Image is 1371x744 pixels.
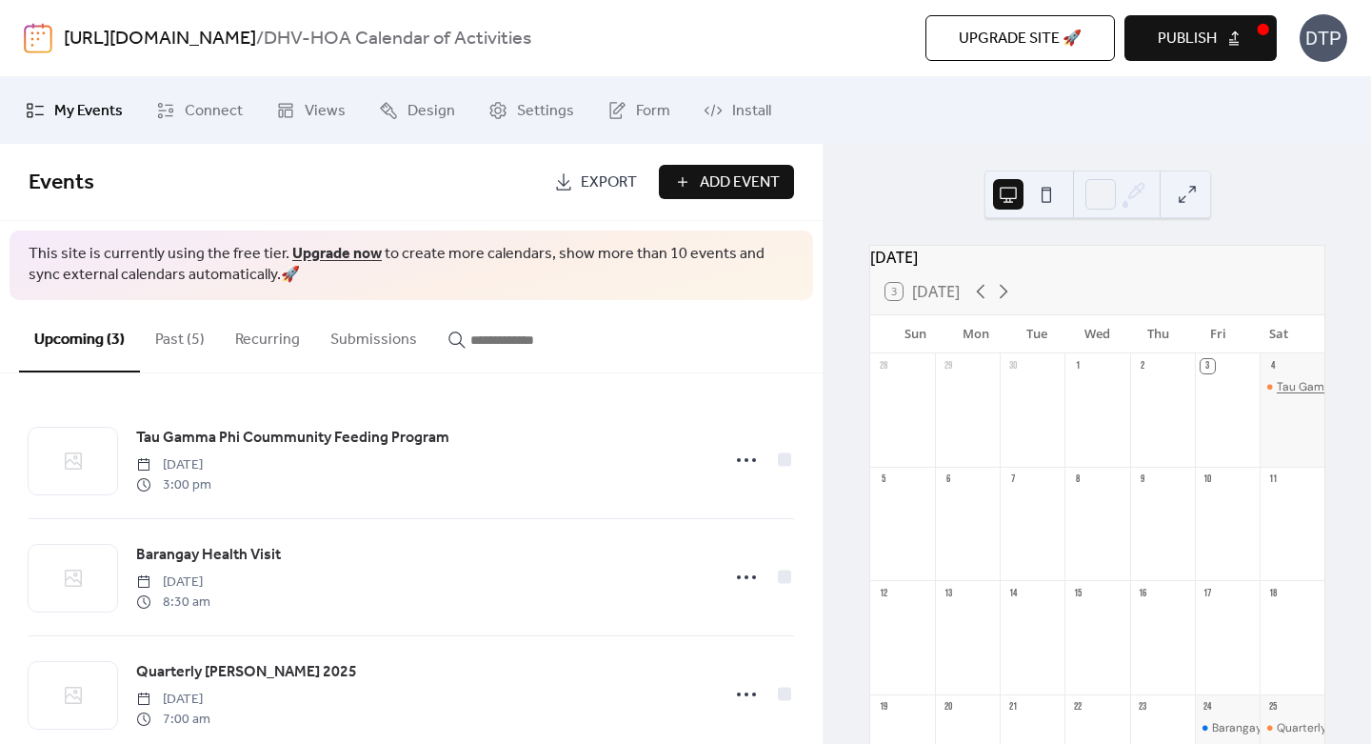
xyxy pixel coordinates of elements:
a: Form [593,85,685,136]
span: This site is currently using the free tier. to create more calendars, show more than 10 events an... [29,244,794,287]
a: Barangay Health Visit [136,543,281,568]
span: [DATE] [136,573,210,593]
div: Tau Gamma Phi Coummunity Feeding Program [1260,379,1324,395]
div: 17 [1201,586,1215,600]
span: My Events [54,100,123,123]
span: Views [305,100,346,123]
span: [DATE] [136,690,210,710]
div: 11 [1265,473,1280,487]
div: 19 [876,700,890,714]
div: 10 [1201,473,1215,487]
a: Upgrade now [292,239,382,269]
button: Upcoming (3) [19,300,140,372]
div: 20 [941,700,955,714]
span: 8:30 am [136,593,210,613]
div: 13 [941,586,955,600]
div: 2 [1136,359,1150,373]
a: Export [540,165,651,199]
div: 21 [1005,700,1020,714]
div: 8 [1070,473,1084,487]
div: 7 [1005,473,1020,487]
div: Wed [1067,315,1128,353]
div: Thu [1127,315,1188,353]
span: Settings [517,100,574,123]
div: 15 [1070,586,1084,600]
div: Sun [885,315,946,353]
div: 5 [876,473,890,487]
span: 3:00 pm [136,475,211,495]
b: DHV-HOA Calendar of Activities [264,21,531,57]
button: Recurring [220,300,315,371]
div: 24 [1201,700,1215,714]
div: 23 [1136,700,1150,714]
div: 6 [941,473,955,487]
span: Events [29,162,94,204]
div: 14 [1005,586,1020,600]
div: 16 [1136,586,1150,600]
span: Tau Gamma Phi Coummunity Feeding Program [136,427,449,450]
div: 29 [941,359,955,373]
div: 25 [1265,700,1280,714]
button: Upgrade site 🚀 [925,15,1115,61]
a: My Events [11,85,137,136]
span: Form [636,100,670,123]
a: Quarterly [PERSON_NAME] 2025 [136,660,357,685]
a: Views [262,85,360,136]
button: Publish [1124,15,1277,61]
button: Submissions [315,300,432,371]
img: logo [24,23,52,53]
div: [DATE] [870,246,1324,269]
span: Export [581,171,637,194]
span: Publish [1158,28,1217,50]
div: 3 [1201,359,1215,373]
a: Design [365,85,469,136]
div: Tue [1006,315,1067,353]
div: 9 [1136,473,1150,487]
span: Design [407,100,455,123]
div: 30 [1005,359,1020,373]
button: Add Event [659,165,794,199]
div: Barangay Health Visit [1212,720,1327,736]
span: [DATE] [136,455,211,475]
div: Barangay Health Visit [1195,720,1260,736]
span: Upgrade site 🚀 [959,28,1082,50]
span: Connect [185,100,243,123]
a: [URL][DOMAIN_NAME] [64,21,256,57]
span: Add Event [700,171,780,194]
div: 18 [1265,586,1280,600]
div: 28 [876,359,890,373]
span: Quarterly [PERSON_NAME] 2025 [136,661,357,684]
div: 1 [1070,359,1084,373]
div: Mon [946,315,1007,353]
span: Install [732,100,771,123]
div: 22 [1070,700,1084,714]
a: Connect [142,85,257,136]
div: Sat [1248,315,1309,353]
a: Settings [474,85,588,136]
div: Quarterly Rabus 2025 [1260,720,1324,736]
div: Fri [1188,315,1249,353]
button: Past (5) [140,300,220,371]
div: 12 [876,586,890,600]
span: Barangay Health Visit [136,544,281,567]
span: 7:00 am [136,710,210,730]
div: 4 [1265,359,1280,373]
div: DTP [1300,14,1347,62]
a: Install [689,85,785,136]
b: / [256,21,264,57]
a: Tau Gamma Phi Coummunity Feeding Program [136,426,449,451]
